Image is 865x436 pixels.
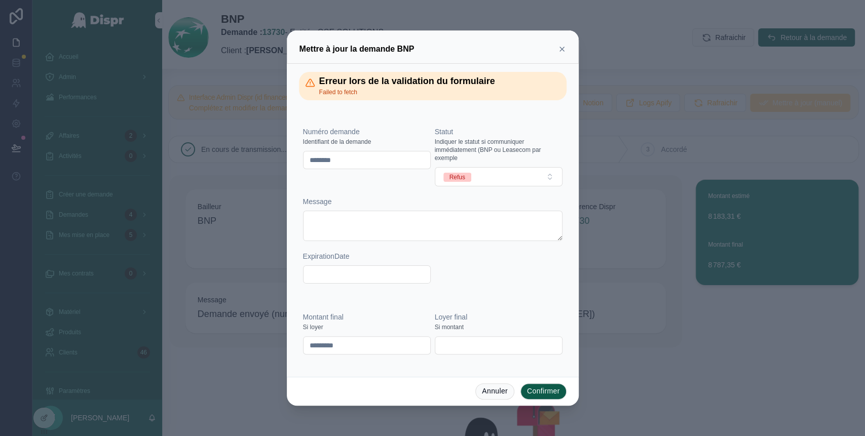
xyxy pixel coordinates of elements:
[319,76,495,86] h2: Erreur lors de la validation du formulaire
[303,323,323,331] span: Si loyer
[319,88,495,96] span: Failed to fetch
[435,128,454,136] span: Statut
[303,128,360,136] span: Numéro demande
[435,323,464,331] span: Si montant
[299,43,415,55] h3: Mettre à jour la demande BNP
[303,313,344,321] span: Montant final
[435,138,562,162] span: Indiquer le statut si communiquer immédiatement (BNP ou Leasecom par exemple
[449,173,465,182] div: Refus
[303,138,371,146] span: Identifiant de la demande
[303,252,350,260] span: ExpirationDate
[303,197,332,206] span: Message
[520,383,567,400] button: Confirmer
[435,313,468,321] span: Loyer final
[435,167,562,186] button: Select Button
[475,383,514,400] button: Annuler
